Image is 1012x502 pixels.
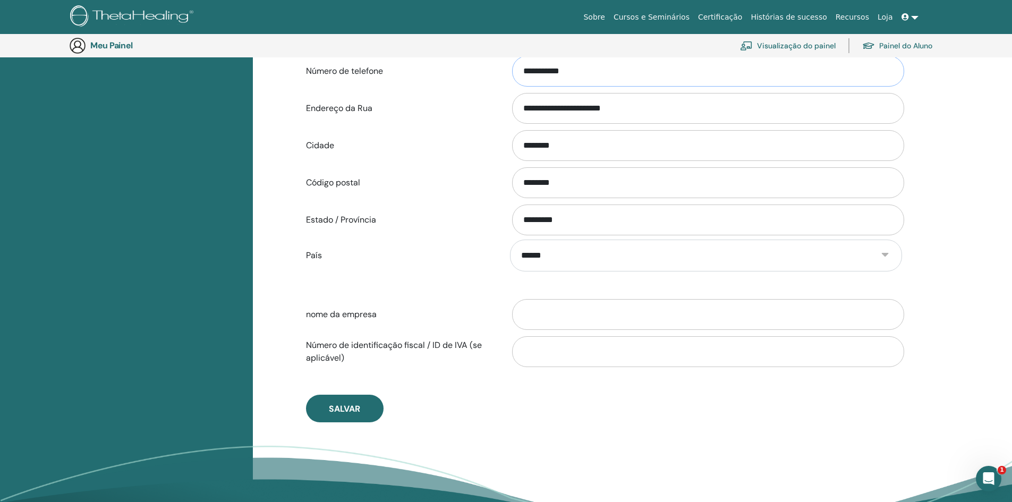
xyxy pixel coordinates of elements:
[878,13,893,21] font: Loja
[751,13,827,21] font: Histórias de sucesso
[976,466,1001,491] iframe: Chat ao vivo do Intercom
[879,41,932,51] font: Painel do Aluno
[740,41,753,50] img: chalkboard-teacher.svg
[306,250,322,261] font: País
[90,40,133,51] font: Meu Painel
[757,41,836,51] font: Visualização do painel
[873,7,897,27] a: Loja
[862,34,932,57] a: Painel do Aluno
[836,13,869,21] font: Recursos
[698,13,742,21] font: Certificação
[306,140,334,151] font: Cidade
[862,41,875,50] img: graduation-cap.svg
[740,34,836,57] a: Visualização do painel
[329,403,360,414] font: Salvar
[746,7,831,27] a: Histórias de sucesso
[306,103,372,114] font: Endereço da Rua
[583,13,605,21] font: Sobre
[306,65,383,76] font: Número de telefone
[70,5,197,29] img: logo.png
[614,13,690,21] font: Cursos e Seminários
[306,339,482,363] font: Número de identificação fiscal / ID de IVA (se aplicável)
[69,37,86,54] img: generic-user-icon.jpg
[694,7,746,27] a: Certificação
[306,395,384,422] button: Salvar
[306,309,377,320] font: nome da empresa
[579,7,609,27] a: Sobre
[609,7,694,27] a: Cursos e Seminários
[1000,466,1004,473] font: 1
[831,7,873,27] a: Recursos
[306,177,360,188] font: Código postal
[306,214,376,225] font: Estado / Província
